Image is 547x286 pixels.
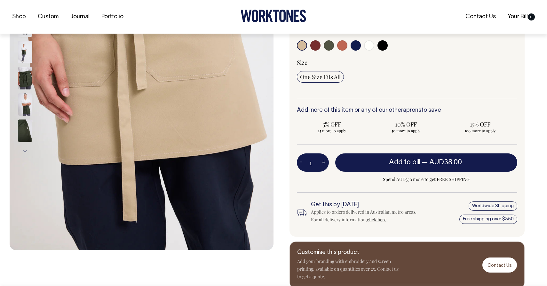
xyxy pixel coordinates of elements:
span: Add to bill [389,159,420,166]
a: Contact Us [482,257,517,273]
a: Custom [35,12,61,22]
a: Your Bill0 [505,11,537,22]
a: aprons [403,108,421,113]
p: Add your branding with embroidery and screen printing, available on quantities over 25. Contact u... [297,257,400,281]
div: Applies to orders delivered in Australian metro areas. For all delivery information, . [311,208,417,224]
h6: Get this by [DATE] [311,202,417,208]
span: — [422,159,464,166]
button: Next [20,144,30,159]
span: AUD38.00 [429,159,462,166]
input: One Size Fits All [297,71,344,83]
span: 100 more to apply [448,128,512,133]
div: Size [297,59,517,66]
h6: Add more of this item or any of our other to save [297,107,517,114]
a: Portfolio [99,12,126,22]
span: 10% OFF [374,120,438,128]
a: Journal [68,12,92,22]
input: 10% OFF 50 more to apply [371,118,441,135]
button: + [319,156,329,169]
span: 15% OFF [448,120,512,128]
span: 50 more to apply [374,128,438,133]
img: olive [18,41,32,63]
img: olive [18,120,32,142]
a: click here [367,217,386,223]
span: 5% OFF [300,120,364,128]
button: Add to bill —AUD38.00 [335,153,517,171]
img: olive [18,94,32,116]
span: Spend AUD350 more to get FREE SHIPPING [335,176,517,183]
input: 5% OFF 25 more to apply [297,118,367,135]
a: Shop [10,12,28,22]
span: 25 more to apply [300,128,364,133]
input: 15% OFF 100 more to apply [445,118,515,135]
span: One Size Fits All [300,73,341,81]
span: 0 [528,13,535,20]
h6: Customise this product [297,249,400,256]
a: Contact Us [463,11,498,22]
button: - [297,156,306,169]
img: olive [18,67,32,90]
